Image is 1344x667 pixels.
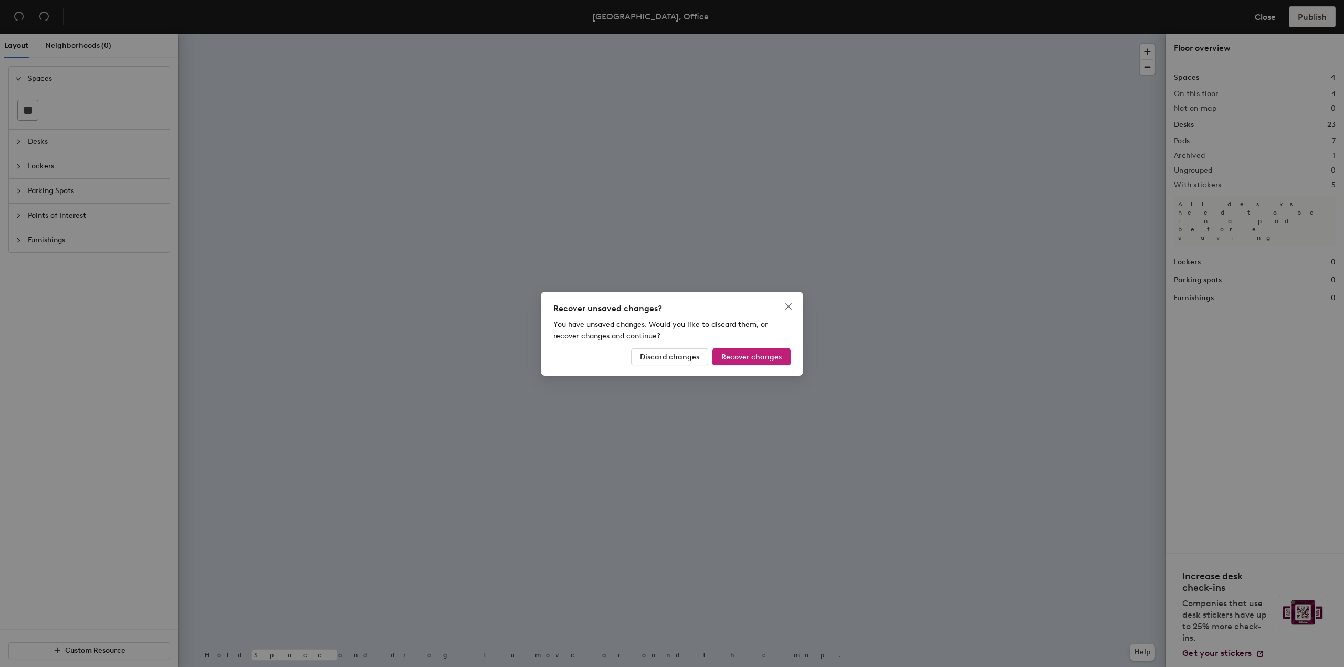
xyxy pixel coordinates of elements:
span: Recover changes [721,352,782,361]
div: Recover unsaved changes? [553,302,791,315]
span: Close [780,302,797,311]
span: You have unsaved changes. Would you like to discard them, or recover changes and continue? [553,320,768,341]
button: Close [780,298,797,315]
span: Discard changes [640,352,699,361]
button: Recover changes [712,348,791,365]
button: Discard changes [631,348,708,365]
span: close [784,302,793,311]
